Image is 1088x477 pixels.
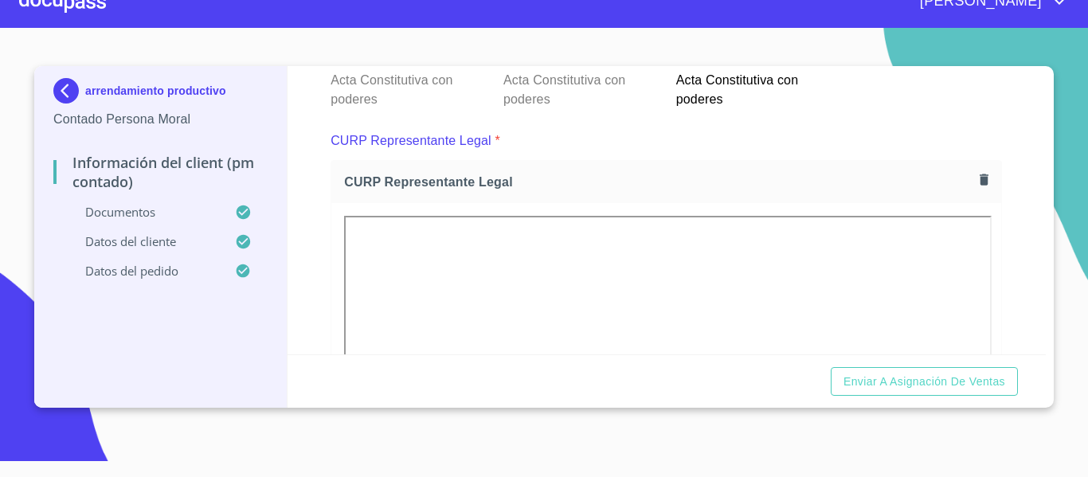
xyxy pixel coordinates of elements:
[85,84,226,97] p: arrendamiento productivo
[53,78,268,110] div: arrendamiento productivo
[331,65,484,109] p: Acta Constitutiva con poderes
[53,110,268,129] p: Contado Persona Moral
[843,372,1005,392] span: Enviar a Asignación de Ventas
[503,65,657,109] p: Acta Constitutiva con poderes
[331,131,491,151] p: CURP Representante Legal
[53,204,235,220] p: Documentos
[53,263,235,279] p: Datos del pedido
[831,367,1018,397] button: Enviar a Asignación de Ventas
[344,174,973,190] span: CURP Representante Legal
[676,65,830,109] p: Acta Constitutiva con poderes
[53,78,85,104] img: Docupass spot blue
[53,153,268,191] p: Información del Client (PM contado)
[53,233,235,249] p: Datos del cliente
